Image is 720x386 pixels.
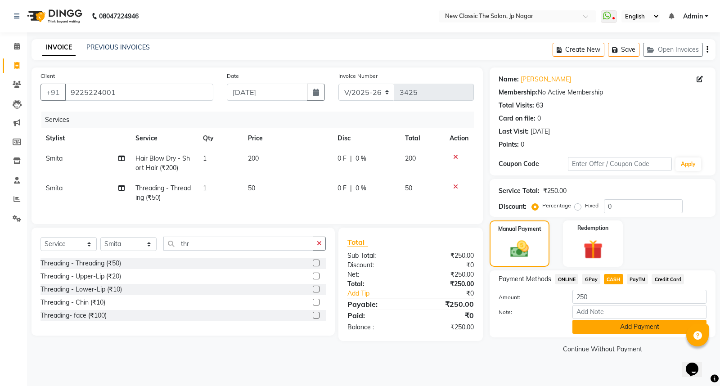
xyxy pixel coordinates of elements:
[627,274,648,284] span: PayTM
[341,251,411,260] div: Sub Total:
[521,75,571,84] a: [PERSON_NAME]
[577,224,608,232] label: Redemption
[411,299,481,310] div: ₹250.00
[198,128,243,148] th: Qty
[499,159,568,169] div: Coupon Code
[499,114,535,123] div: Card on file:
[40,298,105,307] div: Threading - Chin (₹10)
[99,4,139,29] b: 08047224946
[585,202,598,210] label: Fixed
[23,4,85,29] img: logo
[405,154,416,162] span: 200
[572,320,706,334] button: Add Payment
[350,184,352,193] span: |
[40,311,107,320] div: Threading- face (₹100)
[492,308,566,316] label: Note:
[643,43,703,57] button: Open Invoices
[499,75,519,84] div: Name:
[341,260,411,270] div: Discount:
[572,290,706,304] input: Amount
[203,154,207,162] span: 1
[400,128,445,148] th: Total
[411,270,481,279] div: ₹250.00
[568,157,672,171] input: Enter Offer / Coupon Code
[536,101,543,110] div: 63
[243,128,332,148] th: Price
[42,40,76,56] a: INVOICE
[40,259,121,268] div: Threading - Threading (₹50)
[135,184,191,202] span: Threading - Threading (₹50)
[491,345,714,354] a: Continue Without Payment
[41,112,481,128] div: Services
[65,84,213,101] input: Search by Name/Mobile/Email/Code
[411,310,481,321] div: ₹0
[227,72,239,80] label: Date
[248,154,259,162] span: 200
[341,310,411,321] div: Paid:
[135,154,190,172] span: Hair Blow Dry - Short Hair (₹200)
[499,88,538,97] div: Membership:
[40,128,130,148] th: Stylist
[423,289,481,298] div: ₹0
[542,202,571,210] label: Percentage
[572,305,706,319] input: Add Note
[504,238,535,260] img: _cash.svg
[130,128,198,148] th: Service
[553,43,604,57] button: Create New
[40,84,66,101] button: +91
[683,12,703,21] span: Admin
[332,128,400,148] th: Disc
[40,272,121,281] div: Threading - Upper-Lip (₹20)
[337,184,346,193] span: 0 F
[499,202,526,211] div: Discount:
[499,127,529,136] div: Last Visit:
[543,186,567,196] div: ₹250.00
[411,260,481,270] div: ₹0
[347,238,368,247] span: Total
[499,140,519,149] div: Points:
[411,279,481,289] div: ₹250.00
[577,238,609,261] img: _gift.svg
[555,274,578,284] span: ONLINE
[492,293,566,301] label: Amount:
[337,154,346,163] span: 0 F
[40,72,55,80] label: Client
[338,72,378,80] label: Invoice Number
[499,88,706,97] div: No Active Membership
[537,114,541,123] div: 0
[411,323,481,332] div: ₹250.00
[411,251,481,260] div: ₹250.00
[163,237,313,251] input: Search or Scan
[355,184,366,193] span: 0 %
[341,279,411,289] div: Total:
[499,101,534,110] div: Total Visits:
[248,184,255,192] span: 50
[444,128,474,148] th: Action
[203,184,207,192] span: 1
[499,274,551,284] span: Payment Methods
[405,184,412,192] span: 50
[46,184,63,192] span: Smita
[604,274,623,284] span: CASH
[521,140,524,149] div: 0
[46,154,63,162] span: Smita
[531,127,550,136] div: [DATE]
[355,154,366,163] span: 0 %
[341,323,411,332] div: Balance :
[652,274,684,284] span: Credit Card
[682,350,711,377] iframe: chat widget
[350,154,352,163] span: |
[40,285,122,294] div: Threading - Lower-Lip (₹10)
[341,299,411,310] div: Payable:
[341,270,411,279] div: Net:
[498,225,541,233] label: Manual Payment
[675,157,701,171] button: Apply
[341,289,423,298] a: Add Tip
[86,43,150,51] a: PREVIOUS INVOICES
[582,274,600,284] span: GPay
[499,186,540,196] div: Service Total:
[608,43,639,57] button: Save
